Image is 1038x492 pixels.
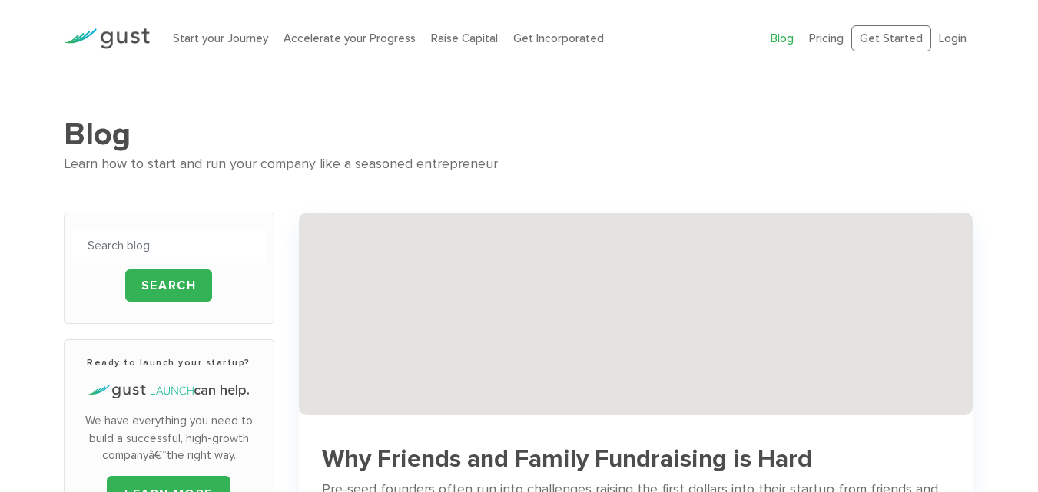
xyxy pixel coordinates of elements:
a: Raise Capital [431,31,498,45]
a: Accelerate your Progress [284,31,416,45]
h3: Ready to launch your startup? [72,355,266,369]
h1: Blog [64,115,975,154]
h3: Why Friends and Family Fundraising is Hard [322,446,950,473]
a: Login [939,31,967,45]
div: Learn how to start and run your company like a seasoned entrepreneur [64,154,975,176]
a: Start your Journey [173,31,268,45]
img: Gust Logo [64,28,150,49]
h4: can help. [72,381,266,401]
input: Search [125,269,213,302]
a: Get Started [851,25,931,52]
p: We have everything you need to build a successful, high-growth companyâ€”the right way. [72,412,266,464]
a: Pricing [809,31,844,45]
a: Blog [771,31,794,45]
input: Search blog [72,229,266,263]
a: Get Incorporated [513,31,604,45]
